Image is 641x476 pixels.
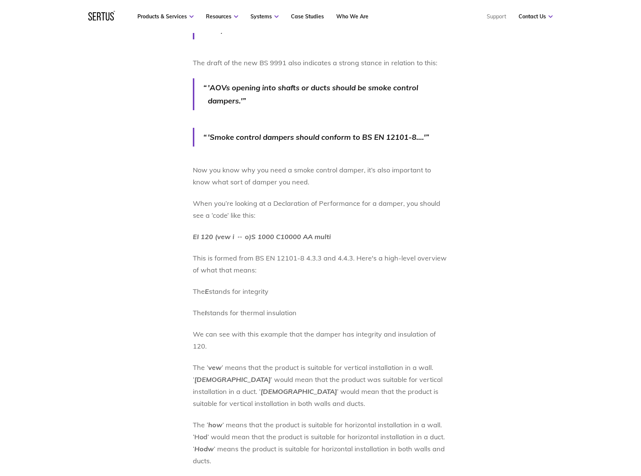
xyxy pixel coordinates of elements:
i: how [208,421,222,429]
p: When you’re looking at a Declaration of Performance for a damper, you should see a ‘code’ like this: [193,198,448,222]
i: [DEMOGRAPHIC_DATA] [261,387,337,396]
a: Products & Services [137,13,194,20]
p: The ‘ ’ means that the product is suitable for horizontal installation in a wall. ‘ ’ would mean ... [193,419,448,467]
a: Resources [206,13,238,20]
i: EI 120 (vew i ↔ o)S 1000 C10000 AA multi [193,232,331,241]
a: Contact Us [519,13,553,20]
b: Hod [194,433,207,441]
p: Now you know why you need a smoke control damper, it’s also important to know what sort of damper... [193,164,448,188]
a: Systems [250,13,279,20]
i: E [205,287,209,296]
a: Support [487,13,506,20]
a: Who We Are [336,13,368,20]
p: 'Smoke control dampers should conform to BS EN 12101-8....' [208,130,448,144]
a: Case Studies [291,13,324,20]
p: The ‘ ’ means that the product is suitable for vertical installation in a wall. ‘ ’ would mean th... [193,362,448,410]
p: The stands for integrity [193,286,448,298]
i: I [205,308,207,317]
iframe: Chat Widget [506,389,641,476]
p: We can see with this example that the damper has integrity and insulation of 120. [193,328,448,352]
i: vew [208,363,222,372]
p: The stands for thermal insulation [193,307,448,319]
p: This is formed from BS EN 12101-8 4.3.3 and 4.4.3. Here's a high-level overview of what that means: [193,252,448,276]
p: The draft of the new BS 9991 also indicates a strong stance in relation to this: [193,57,448,69]
i: Hodw [194,445,214,453]
i: [DEMOGRAPHIC_DATA] [194,375,271,384]
p: 'AOVs opening into shafts or ducts should be smoke control dampers.' [208,81,448,108]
